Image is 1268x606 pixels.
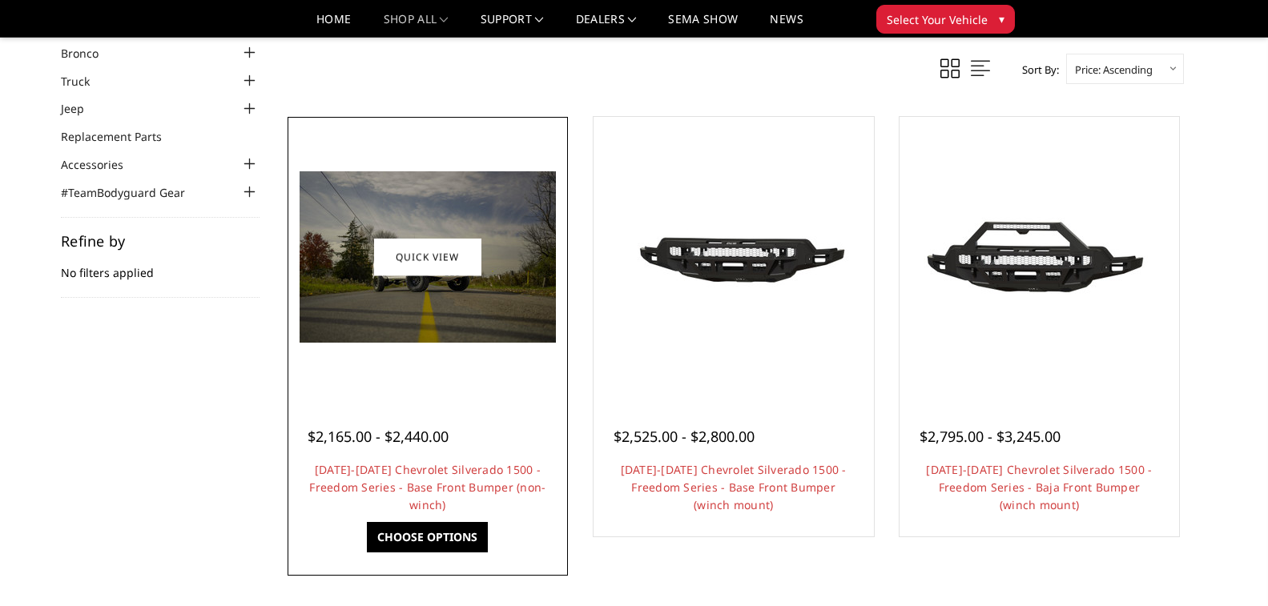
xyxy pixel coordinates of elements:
[292,121,564,393] a: 2022-2025 Chevrolet Silverado 1500 - Freedom Series - Base Front Bumper (non-winch) 2022-2025 Che...
[374,238,481,275] a: Quick view
[61,234,260,298] div: No filters applied
[384,14,449,37] a: shop all
[614,427,755,446] span: $2,525.00 - $2,800.00
[770,14,803,37] a: News
[481,14,544,37] a: Support
[920,427,1061,446] span: $2,795.00 - $3,245.00
[668,14,738,37] a: SEMA Show
[308,427,449,446] span: $2,165.00 - $2,440.00
[887,11,988,28] span: Select Your Vehicle
[876,5,1015,34] button: Select Your Vehicle
[606,185,862,328] img: 2022-2025 Chevrolet Silverado 1500 - Freedom Series - Base Front Bumper (winch mount)
[61,73,110,90] a: Truck
[926,462,1152,512] a: [DATE]-[DATE] Chevrolet Silverado 1500 - Freedom Series - Baja Front Bumper (winch mount)
[61,100,104,117] a: Jeep
[61,156,143,173] a: Accessories
[316,14,351,37] a: Home
[367,522,488,552] a: Choose Options
[1013,58,1059,82] label: Sort By:
[61,184,205,201] a: #TeamBodyguard Gear
[61,45,119,62] a: Bronco
[904,121,1176,393] a: 2022-2025 Chevrolet Silverado 1500 - Freedom Series - Baja Front Bumper (winch mount)
[61,128,182,145] a: Replacement Parts
[911,185,1167,328] img: 2022-2025 Chevrolet Silverado 1500 - Freedom Series - Baja Front Bumper (winch mount)
[576,14,637,37] a: Dealers
[61,234,260,248] h5: Refine by
[300,171,556,343] img: 2022-2025 Chevrolet Silverado 1500 - Freedom Series - Base Front Bumper (non-winch)
[309,462,545,512] a: [DATE]-[DATE] Chevrolet Silverado 1500 - Freedom Series - Base Front Bumper (non-winch)
[1188,529,1268,606] iframe: Chat Widget
[999,10,1004,27] span: ▾
[598,121,870,393] a: 2022-2025 Chevrolet Silverado 1500 - Freedom Series - Base Front Bumper (winch mount) 2022-2025 C...
[621,462,847,512] a: [DATE]-[DATE] Chevrolet Silverado 1500 - Freedom Series - Base Front Bumper (winch mount)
